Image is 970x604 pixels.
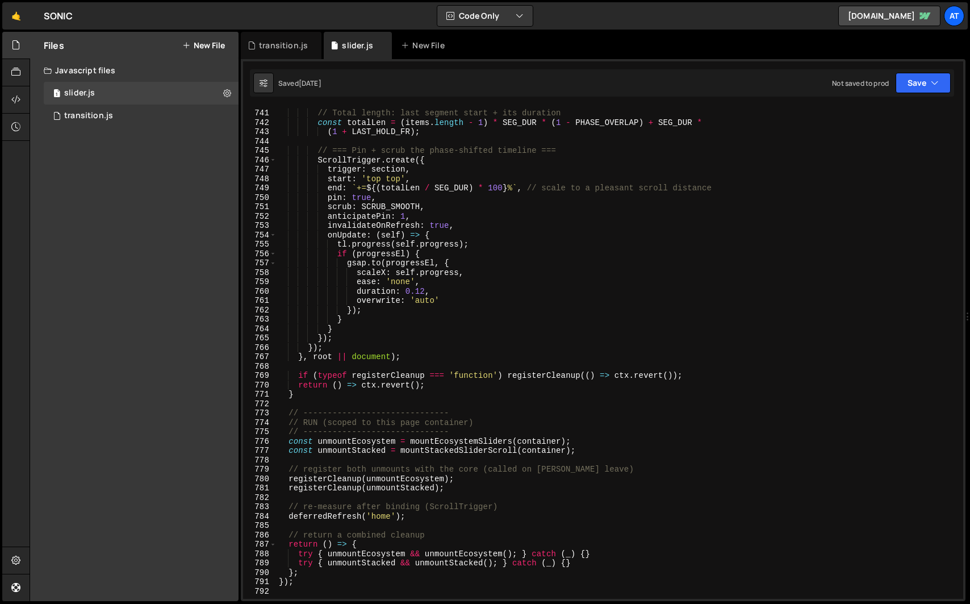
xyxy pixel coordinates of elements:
[243,540,277,549] div: 787
[243,381,277,390] div: 770
[243,362,277,372] div: 768
[243,146,277,156] div: 745
[243,390,277,399] div: 771
[243,427,277,437] div: 775
[243,456,277,465] div: 778
[64,88,95,98] div: slider.js
[838,6,940,26] a: [DOMAIN_NAME]
[243,446,277,456] div: 777
[243,109,277,118] div: 741
[259,40,308,51] div: transition.js
[243,259,277,268] div: 757
[243,165,277,174] div: 747
[342,40,373,51] div: slider.js
[243,296,277,306] div: 761
[243,221,277,231] div: 753
[243,127,277,137] div: 743
[243,465,277,474] div: 779
[243,334,277,343] div: 765
[30,59,239,82] div: Javascript files
[243,306,277,315] div: 762
[53,90,60,99] span: 1
[243,587,277,597] div: 792
[278,78,321,88] div: Saved
[243,437,277,447] div: 776
[243,287,277,297] div: 760
[243,493,277,503] div: 782
[243,549,277,559] div: 788
[243,352,277,362] div: 767
[243,137,277,147] div: 744
[243,418,277,428] div: 774
[243,212,277,222] div: 752
[44,39,64,52] h2: Files
[832,78,889,88] div: Not saved to prod
[44,9,73,23] div: SONIC
[44,105,239,127] div: 17310/48211.js
[64,111,113,121] div: transition.js
[944,6,964,26] a: AT
[243,521,277,531] div: 785
[243,118,277,128] div: 742
[182,41,225,50] button: New File
[437,6,533,26] button: Code Only
[2,2,30,30] a: 🤙
[243,315,277,324] div: 763
[243,531,277,540] div: 786
[243,343,277,353] div: 766
[243,231,277,240] div: 754
[243,474,277,484] div: 780
[243,559,277,568] div: 789
[243,568,277,578] div: 790
[243,371,277,381] div: 769
[243,240,277,249] div: 755
[243,156,277,165] div: 746
[243,193,277,203] div: 750
[243,512,277,522] div: 784
[243,484,277,493] div: 781
[243,184,277,193] div: 749
[243,174,277,184] div: 748
[243,202,277,212] div: 751
[243,249,277,259] div: 756
[299,78,321,88] div: [DATE]
[243,502,277,512] div: 783
[243,324,277,334] div: 764
[401,40,449,51] div: New File
[243,399,277,409] div: 772
[896,73,951,93] button: Save
[243,409,277,418] div: 773
[243,577,277,587] div: 791
[243,277,277,287] div: 759
[44,82,239,105] div: 17310/48033.js
[243,268,277,278] div: 758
